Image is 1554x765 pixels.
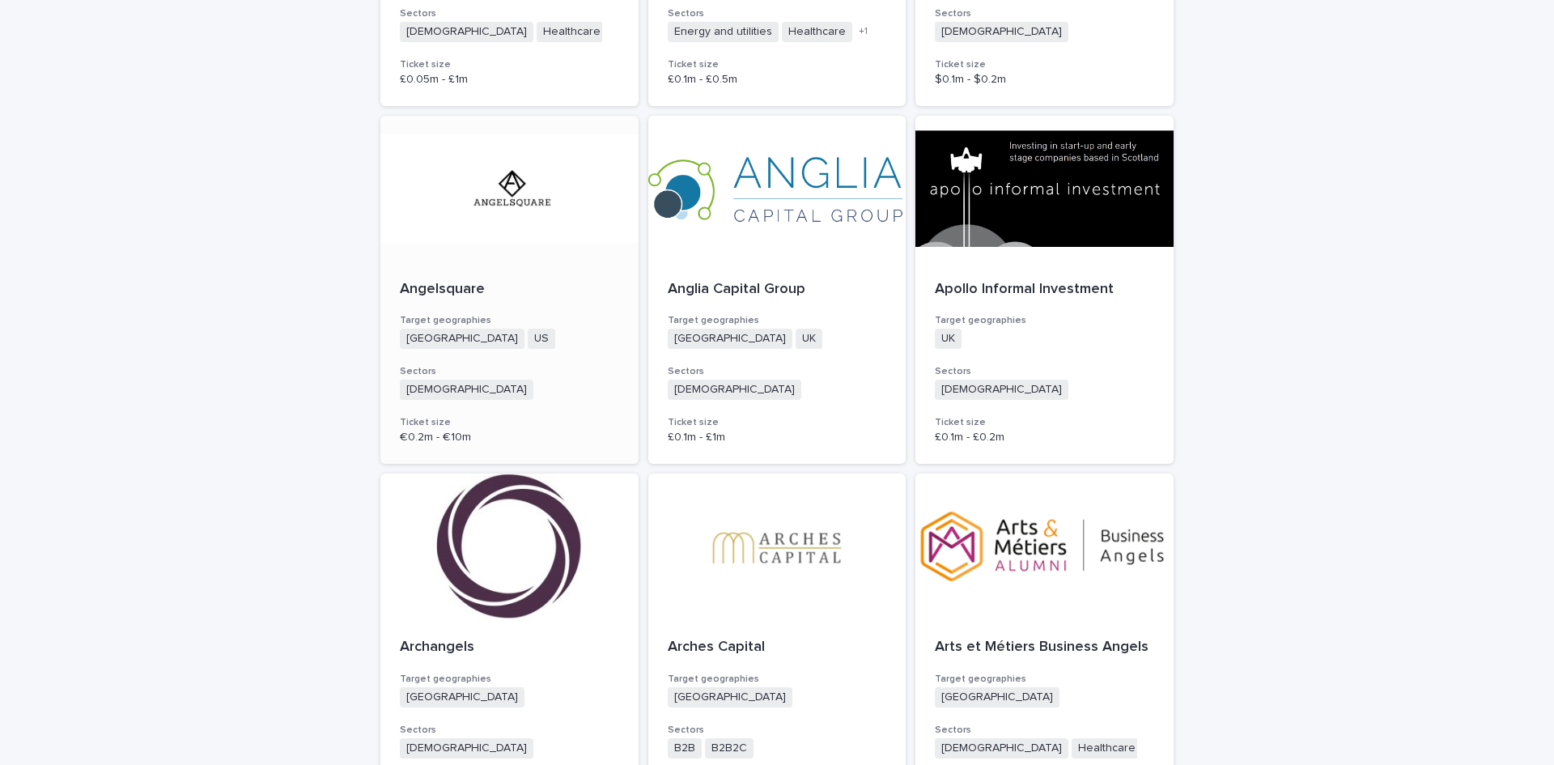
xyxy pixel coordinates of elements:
[400,329,524,349] span: [GEOGRAPHIC_DATA]
[400,281,619,299] p: Angelsquare
[935,74,1006,85] span: $0.1m - $0.2m
[400,639,619,657] p: Archangels
[668,22,779,42] span: Energy and utilities
[1072,738,1142,759] span: Healthcare
[648,116,906,465] a: Anglia Capital GroupTarget geographies[GEOGRAPHIC_DATA]UKSectors[DEMOGRAPHIC_DATA]Ticket size£0.1...
[668,738,702,759] span: B2B
[668,431,725,443] span: £0.1m - £1m
[935,329,962,349] span: UK
[400,365,619,378] h3: Sectors
[528,329,555,349] span: US
[400,738,533,759] span: [DEMOGRAPHIC_DATA]
[668,687,792,708] span: [GEOGRAPHIC_DATA]
[668,673,887,686] h3: Target geographies
[400,74,468,85] span: £0.05m - £1m
[935,431,1004,443] span: £0.1m - £0.2m
[668,74,737,85] span: £0.1m - £0.5m
[859,27,868,36] span: + 1
[668,380,801,400] span: [DEMOGRAPHIC_DATA]
[380,116,639,465] a: AngelsquareTarget geographies[GEOGRAPHIC_DATA]USSectors[DEMOGRAPHIC_DATA]Ticket size€0.2m - €10m
[668,724,887,737] h3: Sectors
[935,314,1154,327] h3: Target geographies
[935,416,1154,429] h3: Ticket size
[915,116,1174,465] a: Apollo Informal InvestmentTarget geographiesUKSectors[DEMOGRAPHIC_DATA]Ticket size£0.1m - £0.2m
[668,639,887,657] p: Arches Capital
[935,281,1154,299] p: Apollo Informal Investment
[400,431,471,443] span: €0.2m - €10m
[668,365,887,378] h3: Sectors
[400,22,533,42] span: [DEMOGRAPHIC_DATA]
[668,281,887,299] p: Anglia Capital Group
[935,724,1154,737] h3: Sectors
[935,687,1059,708] span: [GEOGRAPHIC_DATA]
[668,58,887,71] h3: Ticket size
[537,22,607,42] span: Healthcare
[935,58,1154,71] h3: Ticket size
[935,639,1154,657] p: Arts et Métiers Business Angels
[935,22,1068,42] span: [DEMOGRAPHIC_DATA]
[935,380,1068,400] span: [DEMOGRAPHIC_DATA]
[400,58,619,71] h3: Ticket size
[400,380,533,400] span: [DEMOGRAPHIC_DATA]
[400,687,524,708] span: [GEOGRAPHIC_DATA]
[935,738,1068,759] span: [DEMOGRAPHIC_DATA]
[400,7,619,20] h3: Sectors
[668,329,792,349] span: [GEOGRAPHIC_DATA]
[668,416,887,429] h3: Ticket size
[400,673,619,686] h3: Target geographies
[935,673,1154,686] h3: Target geographies
[400,724,619,737] h3: Sectors
[668,314,887,327] h3: Target geographies
[705,738,754,759] span: B2B2C
[796,329,822,349] span: UK
[400,314,619,327] h3: Target geographies
[400,416,619,429] h3: Ticket size
[935,365,1154,378] h3: Sectors
[935,7,1154,20] h3: Sectors
[782,22,852,42] span: Healthcare
[668,7,887,20] h3: Sectors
